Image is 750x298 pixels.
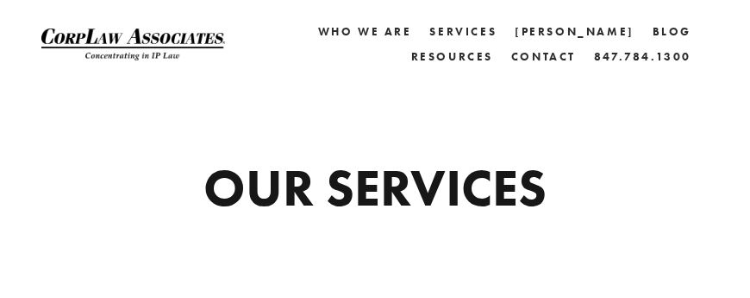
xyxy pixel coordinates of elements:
a: Who We Are [318,19,412,44]
a: Services [429,19,497,44]
h1: OUR SERVICES [99,162,650,213]
img: CorpLaw IP Law Firm [41,29,225,60]
a: [PERSON_NAME] [515,19,634,44]
a: Resources [411,50,493,63]
a: Contact [511,44,576,69]
a: Blog [653,19,691,44]
a: 847.784.1300 [594,44,691,69]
